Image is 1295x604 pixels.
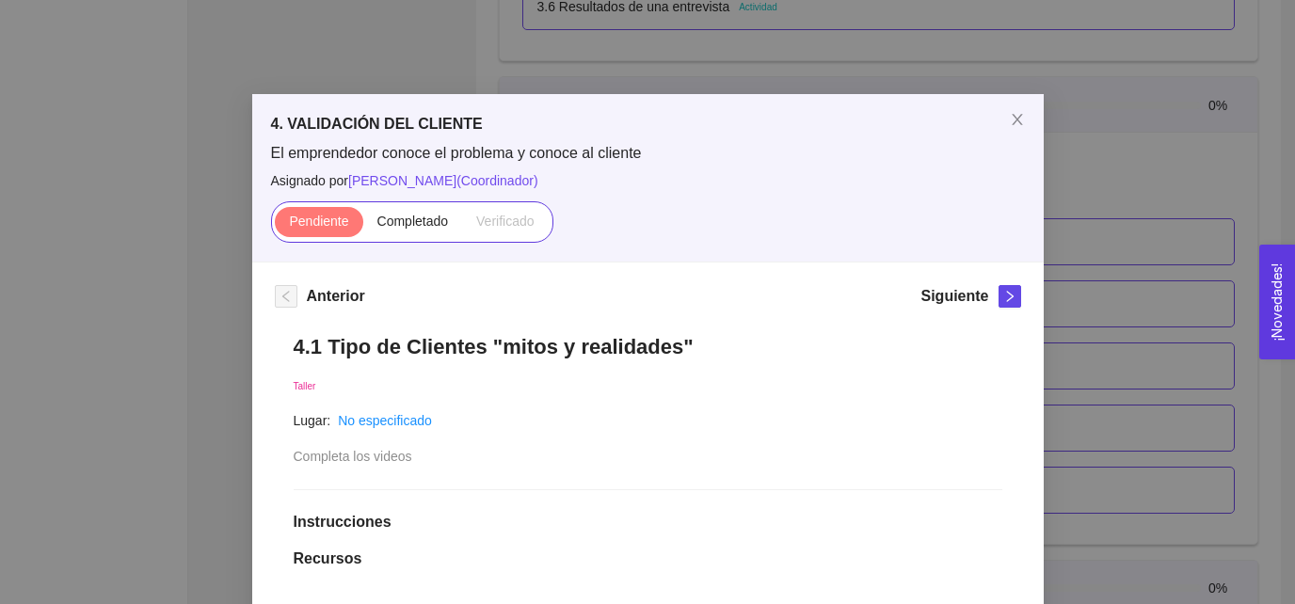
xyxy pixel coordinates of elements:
[294,334,1002,359] h1: 4.1 Tipo de Clientes "mitos y realidades"
[271,170,1025,191] span: Asignado por
[999,290,1020,303] span: right
[294,410,331,431] article: Lugar:
[294,513,1002,532] h1: Instrucciones
[289,214,348,229] span: Pendiente
[294,549,1002,568] h1: Recursos
[338,413,432,428] a: No especificado
[307,285,365,308] h5: Anterior
[991,94,1044,147] button: Close
[476,214,534,229] span: Verificado
[999,285,1021,308] button: right
[348,173,538,188] span: [PERSON_NAME] ( Coordinador )
[271,143,1025,164] span: El emprendedor conoce el problema y conoce al cliente
[377,214,449,229] span: Completado
[271,113,1025,135] h5: 4. VALIDACIÓN DEL CLIENTE
[294,381,316,391] span: Taller
[920,285,988,308] h5: Siguiente
[1010,112,1025,127] span: close
[294,449,412,464] span: Completa los videos
[1259,245,1295,359] button: Open Feedback Widget
[275,285,297,308] button: left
